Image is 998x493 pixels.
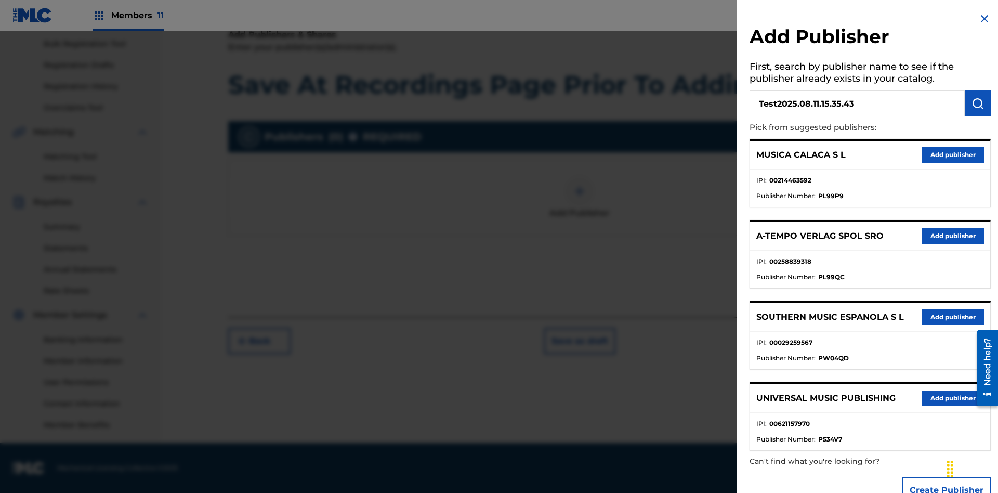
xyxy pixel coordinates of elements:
strong: 00214463592 [769,176,811,185]
button: Add publisher [922,147,984,163]
p: MUSICA CALACA S L [756,149,846,161]
p: Can't find what you're looking for? [750,451,931,472]
img: Top Rightsholders [93,9,105,22]
span: IPI : [756,176,767,185]
span: IPI : [756,338,767,347]
span: Members [111,9,164,21]
span: Publisher Number : [756,354,816,363]
iframe: Resource Center [969,326,998,411]
h2: Add Publisher [750,25,991,51]
span: Publisher Number : [756,435,816,444]
button: Add publisher [922,228,984,244]
div: Drag [942,453,958,485]
img: Search Works [971,97,984,110]
strong: PL99P9 [818,191,844,201]
span: IPI : [756,257,767,266]
p: UNIVERSAL MUSIC PUBLISHING [756,392,896,405]
span: IPI : [756,419,767,429]
button: Add publisher [922,309,984,325]
p: SOUTHERN MUSIC ESPANOLA S L [756,311,904,323]
strong: PL99QC [818,273,845,282]
span: Publisher Number : [756,273,816,282]
h5: First, search by publisher name to see if the publisher already exists in your catalog. [750,58,991,90]
iframe: Chat Widget [946,443,998,493]
img: MLC Logo [12,8,52,23]
span: Publisher Number : [756,191,816,201]
strong: PW04QD [818,354,849,363]
button: Add publisher [922,391,984,406]
p: A-TEMPO VERLAG SPOL SRO [756,230,884,242]
p: Pick from suggested publishers: [750,116,931,139]
span: 11 [157,10,164,20]
input: Search publisher's name [750,90,965,116]
strong: P534V7 [818,435,842,444]
strong: 00258839318 [769,257,811,266]
strong: 00029259567 [769,338,812,347]
strong: 00621157970 [769,419,810,429]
